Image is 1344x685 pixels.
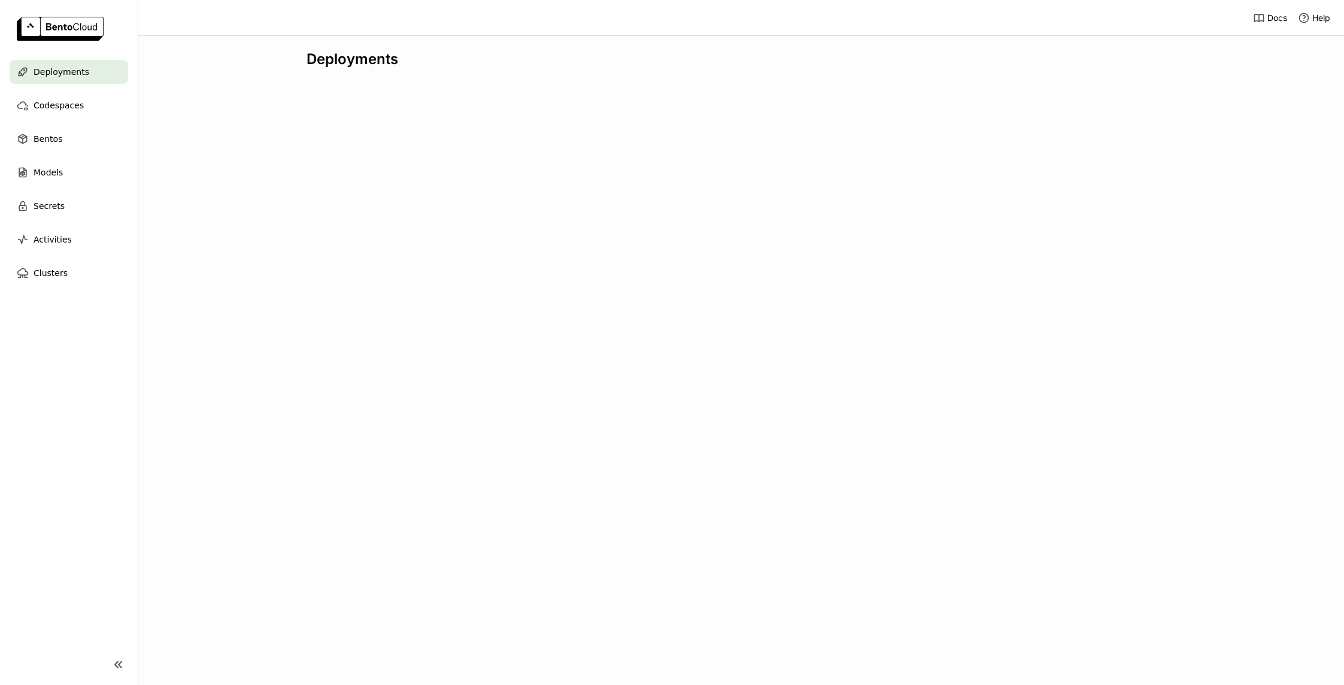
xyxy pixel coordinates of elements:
[34,98,84,113] span: Codespaces
[10,194,128,218] a: Secrets
[10,228,128,251] a: Activities
[34,65,89,79] span: Deployments
[10,261,128,285] a: Clusters
[34,232,72,247] span: Activities
[1267,13,1287,23] span: Docs
[10,160,128,184] a: Models
[17,17,104,41] img: logo
[1312,13,1330,23] span: Help
[1253,12,1287,24] a: Docs
[34,266,68,280] span: Clusters
[307,50,1176,68] div: Deployments
[34,132,62,146] span: Bentos
[34,199,65,213] span: Secrets
[1298,12,1330,24] div: Help
[10,127,128,151] a: Bentos
[34,165,63,180] span: Models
